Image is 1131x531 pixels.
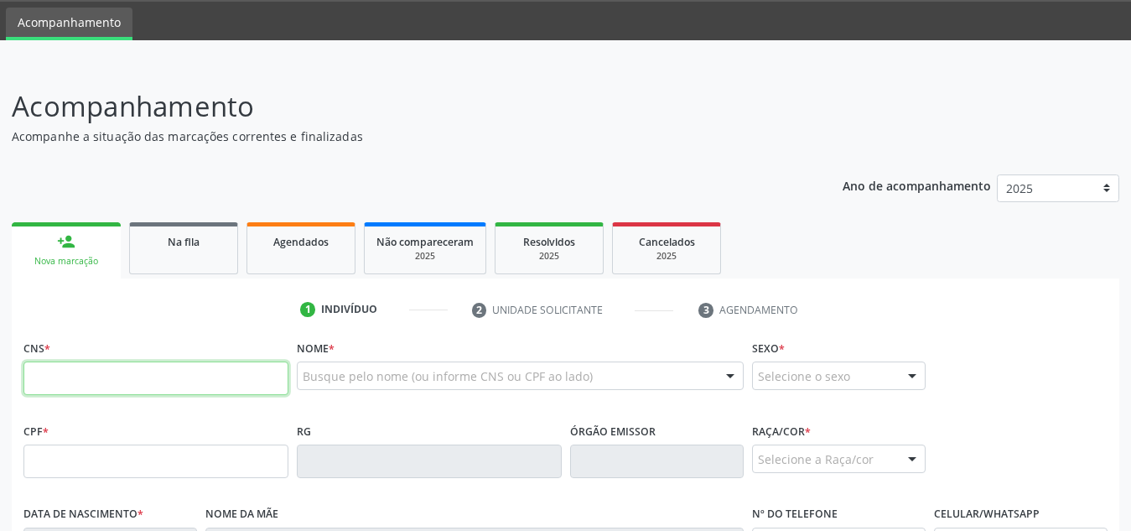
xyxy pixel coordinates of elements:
span: Busque pelo nome (ou informe CNS ou CPF ao lado) [303,367,593,385]
div: Nova marcação [23,255,109,268]
span: Não compareceram [376,235,474,249]
label: Celular/WhatsApp [934,502,1040,528]
label: Raça/cor [752,419,811,445]
label: Nome [297,336,335,362]
span: Agendados [273,235,329,249]
span: Cancelados [639,235,695,249]
label: CNS [23,336,50,362]
span: Selecione o sexo [758,367,850,385]
label: RG [297,419,311,445]
a: Acompanhamento [6,8,132,40]
label: CPF [23,419,49,445]
span: Selecione a Raça/cor [758,450,874,468]
div: 2025 [625,250,708,263]
div: Indivíduo [321,302,377,317]
p: Acompanhe a situação das marcações correntes e finalizadas [12,128,787,145]
label: Data de nascimento [23,502,143,528]
p: Acompanhamento [12,86,787,128]
span: Na fila [168,235,200,249]
p: Ano de acompanhamento [843,174,991,195]
div: 1 [300,302,315,317]
label: Sexo [752,336,785,362]
span: Resolvidos [523,235,575,249]
label: Nome da mãe [205,502,278,528]
label: Nº do Telefone [752,502,838,528]
div: 2025 [376,250,474,263]
div: person_add [57,232,75,251]
label: Órgão emissor [570,419,656,445]
div: 2025 [507,250,591,263]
